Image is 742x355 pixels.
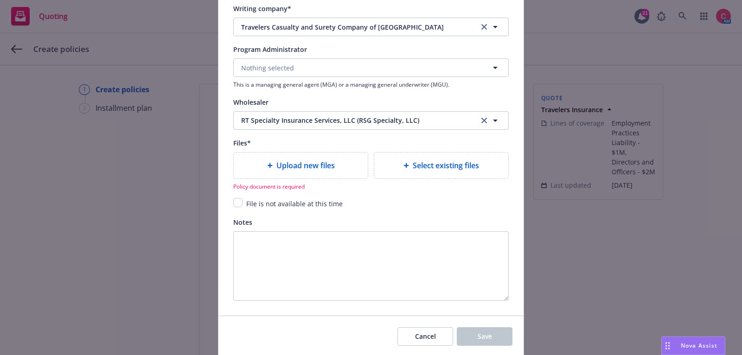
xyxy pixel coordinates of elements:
span: Files* [233,139,251,147]
div: Upload new files [233,152,368,179]
span: RT Specialty Insurance Services, LLC (RSG Specialty, LLC) [241,115,465,125]
span: Cancel [415,332,436,341]
span: Nothing selected [241,63,294,73]
span: Wholesaler [233,98,269,107]
span: Notes [233,218,252,227]
span: Policy document is required [233,183,509,190]
button: Cancel [397,327,453,346]
a: clear selection [479,115,490,126]
span: Travelers Casualty and Surety Company of [GEOGRAPHIC_DATA] [241,22,465,32]
button: Nova Assist [661,336,725,355]
span: Upload new files [276,160,335,171]
button: RT Specialty Insurance Services, LLC (RSG Specialty, LLC)clear selection [233,111,509,130]
div: Drag to move [662,337,673,355]
span: This is a managing general agent (MGA) or a managing general underwriter (MGU). [233,81,509,89]
span: Select existing files [413,160,479,171]
div: Select existing files [374,152,509,179]
span: Program Administrator [233,45,307,54]
a: clear selection [479,21,490,32]
button: Travelers Casualty and Surety Company of [GEOGRAPHIC_DATA]clear selection [233,18,509,36]
span: File is not available at this time [246,199,343,208]
button: Save [457,327,512,346]
span: Nova Assist [681,342,717,349]
span: Writing company* [233,4,291,13]
button: Nothing selected [233,58,509,77]
span: Save [478,332,492,341]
